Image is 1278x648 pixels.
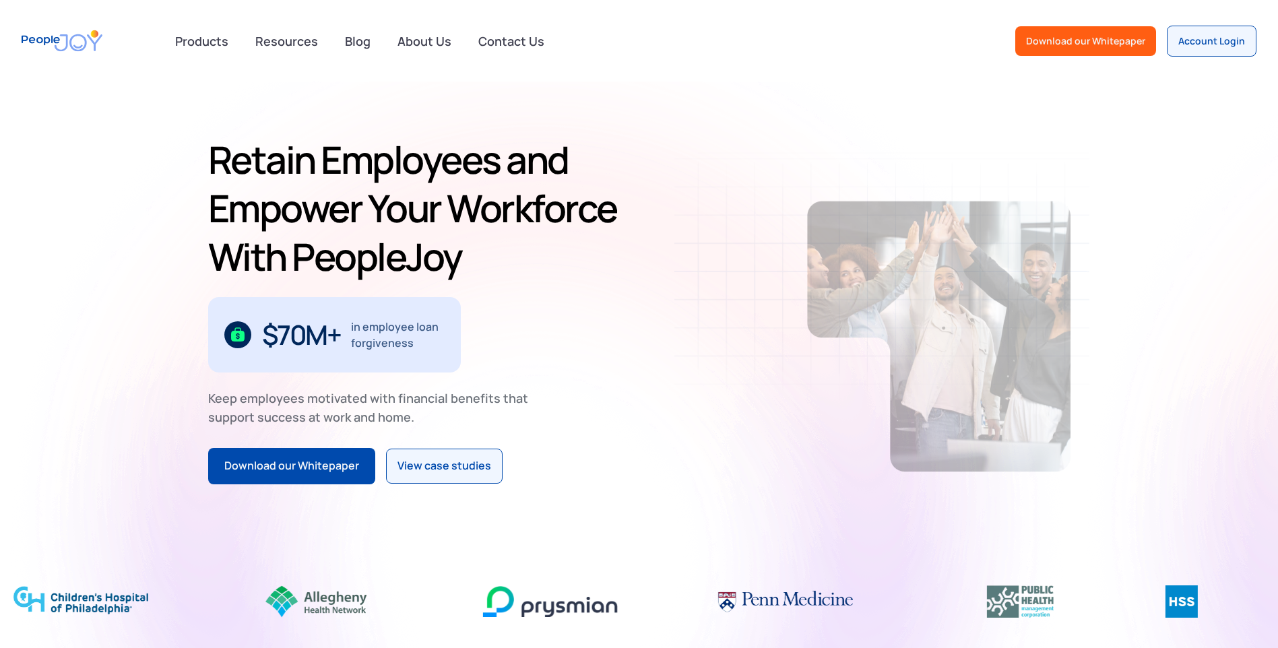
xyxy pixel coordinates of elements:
[208,135,634,281] h1: Retain Employees and Empower Your Workforce With PeopleJoy
[1015,26,1156,56] a: Download our Whitepaper
[1026,34,1145,48] div: Download our Whitepaper
[470,26,552,56] a: Contact Us
[208,389,540,426] div: Keep employees motivated with financial benefits that support success at work and home.
[351,319,445,351] div: in employee loan forgiveness
[208,448,375,484] a: Download our Whitepaper
[386,449,503,484] a: View case studies
[337,26,379,56] a: Blog
[167,28,236,55] div: Products
[1167,26,1256,57] a: Account Login
[397,457,491,475] div: View case studies
[247,26,326,56] a: Resources
[389,26,459,56] a: About Us
[262,324,341,346] div: $70M+
[208,297,461,372] div: 1 / 3
[224,457,359,475] div: Download our Whitepaper
[807,201,1071,472] img: Retain-Employees-PeopleJoy
[1178,34,1245,48] div: Account Login
[22,22,102,60] a: home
